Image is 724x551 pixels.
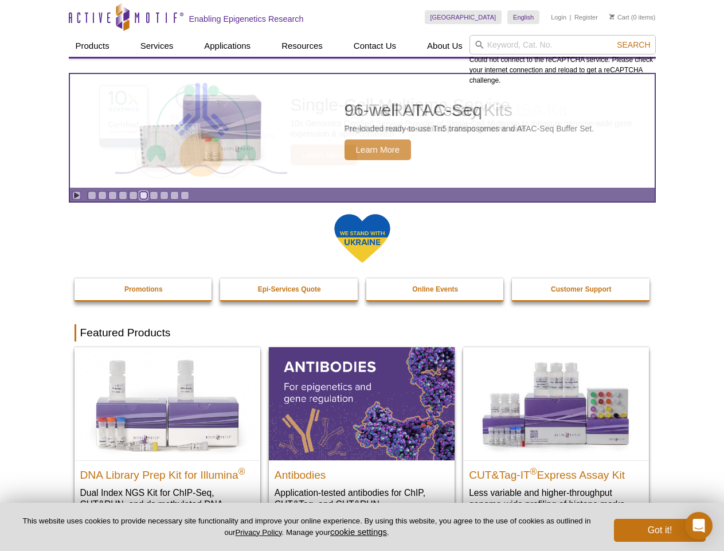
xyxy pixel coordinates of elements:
[18,516,595,538] p: This website uses cookies to provide necessary site functionality and improve your online experie...
[512,278,651,300] a: Customer Support
[129,191,138,200] a: Go to slide 5
[197,35,257,57] a: Applications
[463,347,649,460] img: CUT&Tag-IT® Express Assay Kit
[412,285,458,293] strong: Online Events
[469,464,643,481] h2: CUT&Tag-IT Express Assay Kit
[139,191,148,200] a: Go to slide 6
[98,191,107,200] a: Go to slide 2
[150,191,158,200] a: Go to slide 7
[269,347,455,460] img: All Antibodies
[347,35,403,57] a: Contact Us
[420,35,469,57] a: About Us
[685,512,713,540] div: Open Intercom Messenger
[69,35,116,57] a: Products
[609,10,656,24] li: (0 items)
[614,519,706,542] button: Got it!
[330,527,387,537] button: cookie settings
[88,191,96,200] a: Go to slide 1
[613,40,653,50] button: Search
[366,278,505,300] a: Online Events
[334,213,391,264] img: We Stand With Ukraine
[570,10,572,24] li: |
[75,278,213,300] a: Promotions
[609,14,615,20] img: Your Cart
[160,191,169,200] a: Go to slide 8
[463,347,649,521] a: CUT&Tag-IT® Express Assay Kit CUT&Tag-IT®Express Assay Kit Less variable and higher-throughput ge...
[425,10,502,24] a: [GEOGRAPHIC_DATA]
[75,347,260,460] img: DNA Library Prep Kit for Illumina
[72,191,81,200] a: Toggle autoplay
[345,123,594,134] p: Pre-loaded ready-to-use Tn5 transposomes and ATAC-Seq Buffer Set.
[70,74,655,188] article: 96-well ATAC-Seq
[275,487,449,510] p: Application-tested antibodies for ChIP, CUT&Tag, and CUT&RUN.
[551,285,611,293] strong: Customer Support
[507,10,539,24] a: English
[469,487,643,510] p: Less variable and higher-throughput genome-wide profiling of histone marks​.
[238,466,245,476] sup: ®
[134,35,181,57] a: Services
[130,88,273,174] img: Active Motif Kit photo
[181,191,189,200] a: Go to slide 10
[609,13,629,21] a: Cart
[75,324,650,342] h2: Featured Products
[124,285,163,293] strong: Promotions
[269,347,455,521] a: All Antibodies Antibodies Application-tested antibodies for ChIP, CUT&Tag, and CUT&RUN.
[80,487,255,522] p: Dual Index NGS Kit for ChIP-Seq, CUT&RUN, and ds methylated DNA assays.
[189,14,304,24] h2: Enabling Epigenetics Research
[469,35,656,86] div: Could not connect to the reCAPTCHA service. Please check your internet connection and reload to g...
[345,139,412,160] span: Learn More
[170,191,179,200] a: Go to slide 9
[75,347,260,533] a: DNA Library Prep Kit for Illumina DNA Library Prep Kit for Illumina® Dual Index NGS Kit for ChIP-...
[80,464,255,481] h2: DNA Library Prep Kit for Illumina
[108,191,117,200] a: Go to slide 3
[275,464,449,481] h2: Antibodies
[551,13,566,21] a: Login
[220,278,359,300] a: Epi-Services Quote
[119,191,127,200] a: Go to slide 4
[258,285,321,293] strong: Epi-Services Quote
[235,528,281,537] a: Privacy Policy
[275,35,330,57] a: Resources
[70,74,655,188] a: Active Motif Kit photo 96-well ATAC-Seq Pre-loaded ready-to-use Tn5 transposomes and ATAC-Seq Buf...
[574,13,598,21] a: Register
[345,102,594,119] h2: 96-well ATAC-Seq
[469,35,656,55] input: Keyword, Cat. No.
[530,466,537,476] sup: ®
[617,40,650,49] span: Search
